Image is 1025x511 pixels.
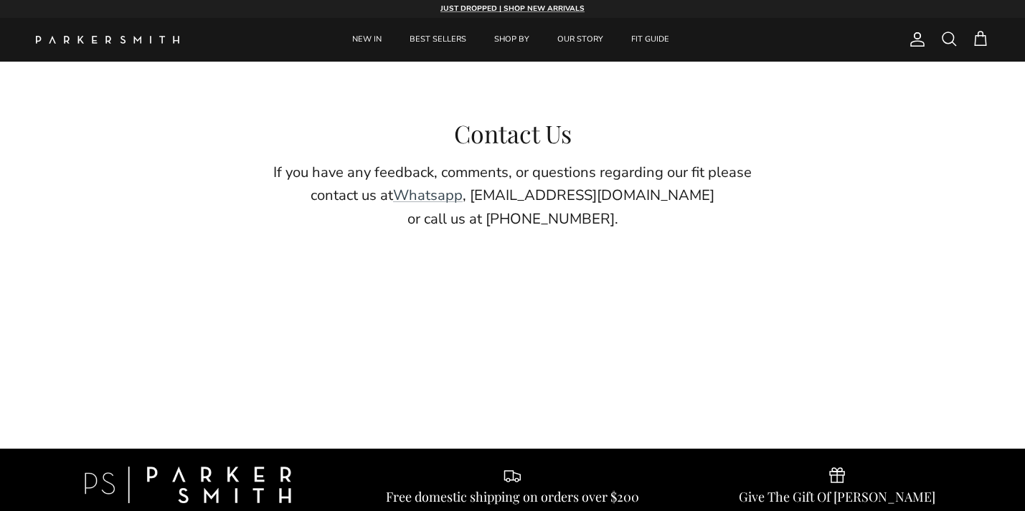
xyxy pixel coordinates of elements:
a: Account [903,31,926,48]
a: BEST SELLERS [397,18,479,62]
strong: JUST DROPPED | SHOP NEW ARRIVALS [440,4,585,14]
img: Parker Smith [36,36,179,44]
a: Whatsapp [393,186,463,205]
a: NEW IN [339,18,395,62]
h2: Contact Us [255,119,771,148]
div: Primary [214,18,808,62]
div: Free domestic shipping on orders over $200 [386,489,639,505]
a: SHOP BY [481,18,542,62]
div: Give The Gift Of [PERSON_NAME] [739,489,935,505]
a: JUST DROPPED | SHOP NEW ARRIVALS [440,3,585,14]
a: OUR STORY [544,18,616,62]
a: FIT GUIDE [618,18,682,62]
p: If you have any feedback, comments, or questions regarding our fit please contact us at , [EMAIL_... [255,161,771,231]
